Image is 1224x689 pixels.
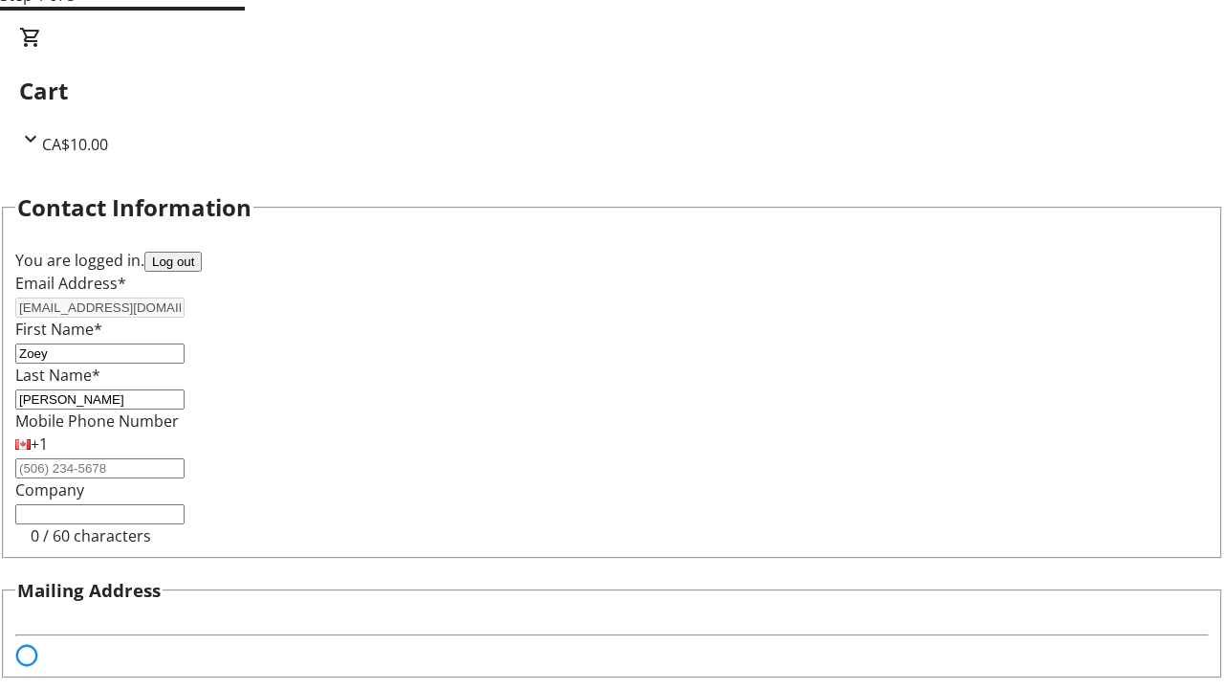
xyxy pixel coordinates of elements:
label: Last Name* [15,365,100,386]
input: (506) 234-5678 [15,458,185,478]
h3: Mailing Address [17,577,161,604]
label: Email Address* [15,273,126,294]
label: Mobile Phone Number [15,411,179,432]
h2: Contact Information [17,190,251,225]
h2: Cart [19,74,1205,108]
tr-character-limit: 0 / 60 characters [31,525,151,546]
div: You are logged in. [15,249,1209,272]
label: First Name* [15,319,102,340]
label: Company [15,479,84,500]
button: Log out [144,252,202,272]
div: CartCA$10.00 [19,26,1205,156]
span: CA$10.00 [42,134,108,155]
